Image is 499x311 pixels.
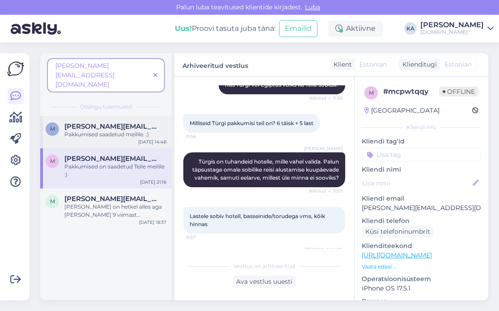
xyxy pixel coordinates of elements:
[362,148,481,161] input: Lisa tag
[7,60,24,77] img: Askly Logo
[404,22,417,35] div: KA
[362,297,481,306] p: Brauser
[50,158,55,164] span: m
[64,163,166,179] div: Pakkumised on saadetud Teile meilile :)
[330,60,352,69] div: Klient
[302,3,323,11] span: Luba
[64,130,166,139] div: Pakkumised saadetud meilile. :)
[279,20,317,37] button: Emailid
[186,234,220,241] span: 11:57
[50,126,55,132] span: m
[64,195,157,203] span: marion@voluaed.ee
[192,158,340,181] span: Türgis on tuhandeid hotelle, mille vahel valida. Palun täpsustage omale sobilike reisi alustamise...
[362,194,481,203] p: Kliendi email
[190,120,313,126] span: Milliseid Türgi pakkumisi teil on? 6 täisk + 5 last
[362,123,481,131] div: Kliendi info
[420,21,484,29] div: [PERSON_NAME]
[304,246,343,253] span: [PERSON_NAME]
[362,241,481,251] p: Klienditeekond
[420,21,494,36] a: [PERSON_NAME][DOMAIN_NAME]
[444,60,472,69] span: Estonian
[362,284,481,293] p: iPhone OS 17.5.1
[80,103,132,111] span: Otsingu tulemused
[175,24,192,33] b: Uus!
[362,274,481,284] p: Operatsioonisüsteem
[362,203,481,213] p: [PERSON_NAME][EMAIL_ADDRESS][DOMAIN_NAME]
[64,122,157,130] span: marion@voluaed.ee
[362,226,434,238] div: Küsi telefoninumbrit
[399,60,437,69] div: Klienditugi
[50,198,55,205] span: m
[439,87,478,97] span: Offline
[364,106,440,115] div: [GEOGRAPHIC_DATA]
[304,145,343,152] span: [PERSON_NAME]
[359,60,387,69] span: Estonian
[234,262,295,270] span: Vestlus on arhiveeritud
[362,216,481,226] p: Kliendi telefon
[182,59,248,71] label: Arhiveeritud vestlus
[186,133,220,140] span: 11:56
[55,62,114,88] span: [PERSON_NAME][EMAIL_ADDRESS][DOMAIN_NAME]
[362,137,481,146] p: Kliendi tag'id
[138,139,166,145] div: [DATE] 14:48
[64,203,166,219] div: [PERSON_NAME] on hetkel alles aga [PERSON_NAME] 9 viimast lennukohta, seega 11-le reisijale seda ...
[190,213,326,227] span: Lastele sobiv hotell, basseinide/torudega vms, kõik hinnas
[362,251,432,259] a: [URL][DOMAIN_NAME]
[362,178,471,188] input: Lisa nimi
[309,95,343,101] span: Nähtud ✓ 11:56
[64,155,157,163] span: marion@voluaed.ee
[328,21,383,37] div: Aktiivne
[362,165,481,174] p: Kliendi nimi
[140,179,166,185] div: [DATE] 21:16
[420,29,484,36] div: [DOMAIN_NAME]
[362,263,481,271] p: Vaata edasi ...
[369,89,374,96] span: m
[233,276,296,288] div: Ava vestlus uuesti
[175,23,275,34] div: Proovi tasuta juba täna:
[309,188,343,194] span: Nähtud ✓ 11:57
[383,86,439,97] div: # mcpwtqqy
[139,219,166,226] div: [DATE] 18:37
